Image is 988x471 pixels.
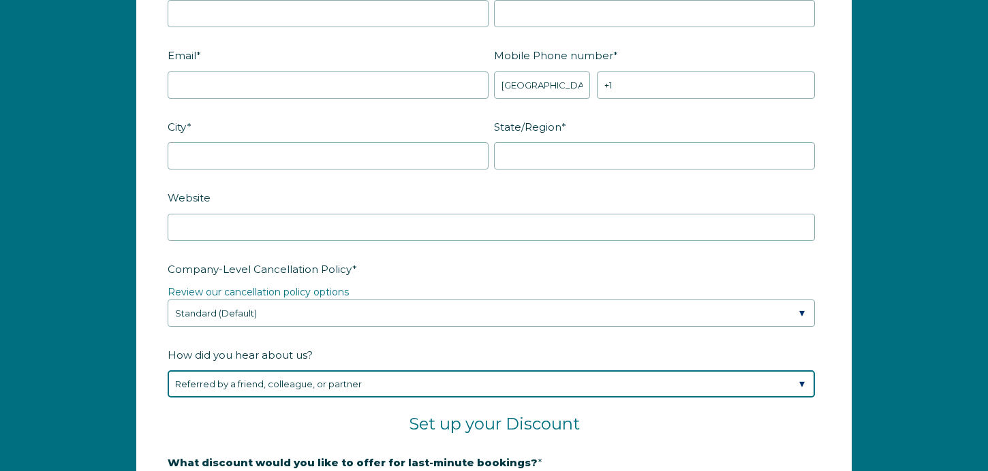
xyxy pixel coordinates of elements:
[168,259,352,280] span: Company-Level Cancellation Policy
[168,116,187,137] span: City
[168,187,211,208] span: Website
[168,286,349,298] a: Review our cancellation policy options
[168,344,313,366] span: How did you hear about us?
[494,45,613,66] span: Mobile Phone number
[168,456,538,469] strong: What discount would you like to offer for last-minute bookings?
[168,45,196,66] span: Email
[494,116,561,137] span: State/Region
[409,414,580,434] span: Set up your Discount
